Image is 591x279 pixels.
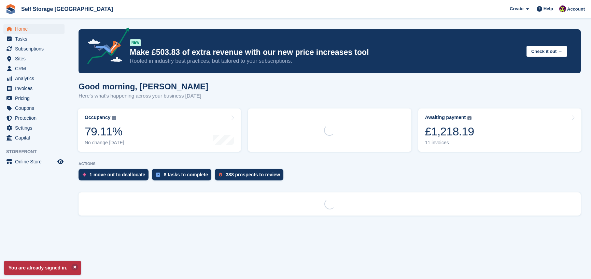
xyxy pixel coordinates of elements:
img: stora-icon-8386f47178a22dfd0bd8f6a31ec36ba5ce8667c1dd55bd0f319d3a0aa187defe.svg [5,4,16,14]
img: task-75834270c22a3079a89374b754ae025e5fb1db73e45f91037f5363f120a921f8.svg [156,173,160,177]
div: NEW [130,39,141,46]
span: Capital [15,133,56,143]
span: Invoices [15,84,56,93]
div: 1 move out to deallocate [89,172,145,177]
div: 8 tasks to complete [164,172,208,177]
span: Help [544,5,553,12]
a: 1 move out to deallocate [79,169,152,184]
span: Coupons [15,103,56,113]
a: menu [3,103,65,113]
a: menu [3,24,65,34]
div: 388 prospects to review [226,172,280,177]
span: Pricing [15,93,56,103]
div: Awaiting payment [425,115,466,120]
a: menu [3,34,65,44]
h1: Good morning, [PERSON_NAME] [79,82,208,91]
button: Check it out → [526,46,567,57]
a: Preview store [56,158,65,166]
div: No change [DATE] [85,140,124,146]
p: Here's what's happening across your business [DATE] [79,92,208,100]
span: Account [567,6,585,13]
span: Tasks [15,34,56,44]
span: Create [510,5,523,12]
div: £1,218.19 [425,124,474,138]
a: menu [3,123,65,133]
p: Make £503.83 of extra revenue with our new price increases tool [130,47,521,57]
img: icon-info-grey-7440780725fd019a000dd9b08b2336e03edf1995a4989e88bcd33f0948082b44.svg [467,116,472,120]
img: Nicholas Williams [559,5,566,12]
span: Settings [15,123,56,133]
img: icon-info-grey-7440780725fd019a000dd9b08b2336e03edf1995a4989e88bcd33f0948082b44.svg [112,116,116,120]
a: menu [3,133,65,143]
p: You are already signed in. [4,261,81,275]
div: 79.11% [85,124,124,138]
a: menu [3,74,65,83]
a: menu [3,84,65,93]
a: menu [3,113,65,123]
a: menu [3,64,65,73]
span: Analytics [15,74,56,83]
a: Awaiting payment £1,218.19 11 invoices [418,108,581,152]
a: menu [3,93,65,103]
span: Sites [15,54,56,63]
a: 388 prospects to review [215,169,287,184]
div: 11 invoices [425,140,474,146]
img: prospect-51fa495bee0391a8d652442698ab0144808aea92771e9ea1ae160a38d050c398.svg [219,173,222,177]
a: menu [3,44,65,54]
span: Online Store [15,157,56,166]
a: menu [3,157,65,166]
p: Rooted in industry best practices, but tailored to your subscriptions. [130,57,521,65]
div: Occupancy [85,115,110,120]
a: Occupancy 79.11% No change [DATE] [78,108,241,152]
a: 8 tasks to complete [152,169,215,184]
a: menu [3,54,65,63]
p: ACTIONS [79,162,581,166]
span: CRM [15,64,56,73]
span: Storefront [6,148,68,155]
img: price-adjustments-announcement-icon-8257ccfd72463d97f412b2fc003d46551f7dbcb40ab6d574587a9cd5c0d94... [82,28,129,67]
img: move_outs_to_deallocate_icon-f764333ba52eb49d3ac5e1228854f67142a1ed5810a6f6cc68b1a99e826820c5.svg [83,173,86,177]
span: Protection [15,113,56,123]
span: Home [15,24,56,34]
span: Subscriptions [15,44,56,54]
a: Self Storage [GEOGRAPHIC_DATA] [18,3,116,15]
